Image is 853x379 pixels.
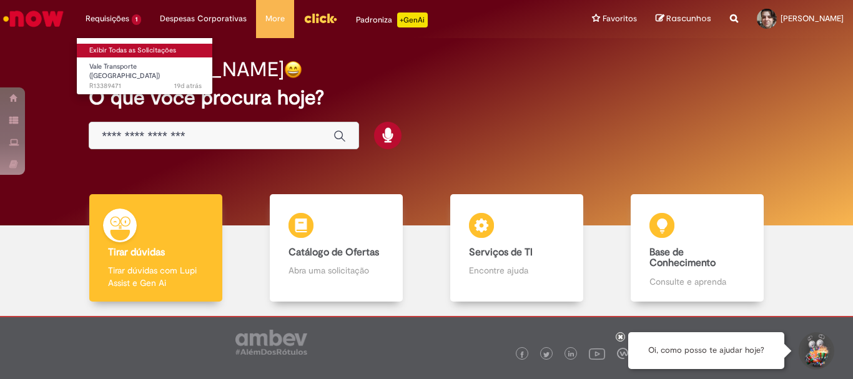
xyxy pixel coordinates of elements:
[519,352,525,358] img: logo_footer_facebook.png
[235,330,307,355] img: logo_footer_ambev_rotulo_gray.png
[108,246,165,258] b: Tirar dúvidas
[246,194,426,302] a: Catálogo de Ofertas Abra uma solicitação
[1,6,66,31] img: ServiceNow
[649,246,716,270] b: Base de Conhecimento
[66,194,246,302] a: Tirar dúvidas Tirar dúvidas com Lupi Assist e Gen Ai
[469,264,564,277] p: Encontre ajuda
[607,194,787,302] a: Base de Conhecimento Consulte e aprenda
[288,264,383,277] p: Abra uma solicitação
[89,62,160,81] span: Vale Transporte ([GEOGRAPHIC_DATA])
[303,9,337,27] img: click_logo_yellow_360x200.png
[603,12,637,25] span: Favoritos
[543,352,550,358] img: logo_footer_twitter.png
[77,44,214,57] a: Exibir Todas as Solicitações
[356,12,428,27] div: Padroniza
[284,61,302,79] img: happy-face.png
[89,81,202,91] span: R13389471
[797,332,834,370] button: Iniciar Conversa de Suporte
[160,12,247,25] span: Despesas Corporativas
[649,275,744,288] p: Consulte e aprenda
[174,81,202,91] span: 19d atrás
[76,37,213,95] ul: Requisições
[132,14,141,25] span: 1
[469,246,533,258] b: Serviços de TI
[265,12,285,25] span: More
[77,60,214,87] a: Aberto R13389471 : Vale Transporte (VT)
[656,13,711,25] a: Rascunhos
[288,246,379,258] b: Catálogo de Ofertas
[617,348,628,359] img: logo_footer_workplace.png
[666,12,711,24] span: Rascunhos
[628,332,784,369] div: Oi, como posso te ajudar hoje?
[397,12,428,27] p: +GenAi
[86,12,129,25] span: Requisições
[174,81,202,91] time: 09/08/2025 14:18:31
[781,13,844,24] span: [PERSON_NAME]
[568,351,574,358] img: logo_footer_linkedin.png
[89,87,764,109] h2: O que você procura hoje?
[426,194,607,302] a: Serviços de TI Encontre ajuda
[589,345,605,362] img: logo_footer_youtube.png
[108,264,203,289] p: Tirar dúvidas com Lupi Assist e Gen Ai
